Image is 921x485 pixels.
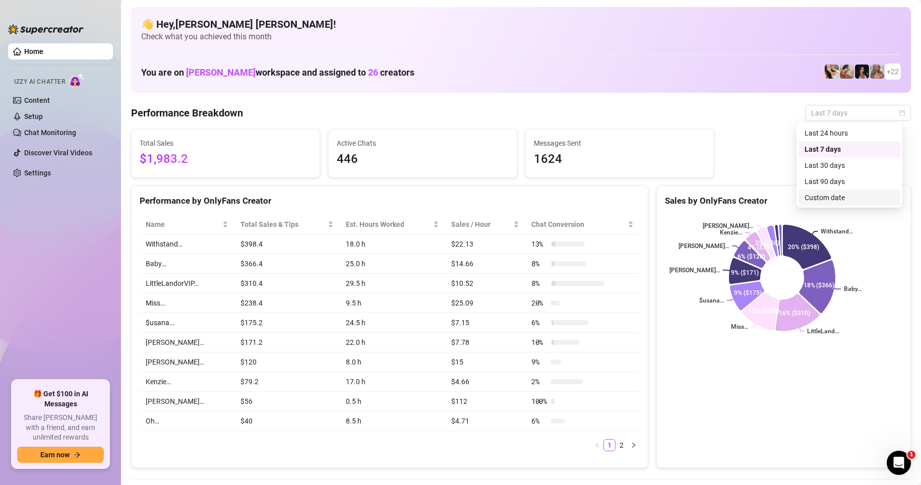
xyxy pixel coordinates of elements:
div: Sales by OnlyFans Creator [665,194,902,208]
td: $112 [445,392,525,411]
span: 1 [907,451,915,459]
td: $40 [234,411,339,431]
td: Withstand… [140,234,234,254]
td: Miss… [140,293,234,313]
th: Name [140,215,234,234]
span: Total Sales & Tips [240,219,325,230]
span: 6 % [531,415,547,427]
td: $7.78 [445,333,525,352]
td: Oh… [140,411,234,431]
img: Baby (@babyyyybellaa) [855,65,869,79]
text: [PERSON_NAME]… [703,222,753,229]
td: $15 [445,352,525,372]
th: Sales / Hour [445,215,525,234]
span: Share [PERSON_NAME] with a friend, and earn unlimited rewards [17,413,104,443]
td: $4.71 [445,411,525,431]
text: Withstand… [821,228,853,235]
td: 9.5 h [340,293,446,313]
a: Home [24,47,43,55]
iframe: Intercom live chat [887,451,911,475]
text: Baby… [844,286,862,293]
div: Last 30 days [799,157,900,173]
td: $366.4 [234,254,339,274]
td: $310.4 [234,274,339,293]
button: Earn nowarrow-right [17,447,104,463]
span: Chat Conversion [531,219,626,230]
span: 10 % [531,337,547,348]
li: Previous Page [591,439,603,451]
div: Last 90 days [799,173,900,190]
text: LittleLand... [807,328,839,335]
h4: 👋 Hey, [PERSON_NAME] [PERSON_NAME] ! [141,17,901,31]
div: Last 24 hours [805,128,894,139]
a: Setup [24,112,43,120]
span: arrow-right [74,451,81,458]
h4: Performance Breakdown [131,106,243,120]
a: Chat Monitoring [24,129,76,137]
img: logo-BBDzfeDw.svg [8,24,84,34]
td: 17.0 h [340,372,446,392]
button: left [591,439,603,451]
td: $14.66 [445,254,525,274]
td: $56 [234,392,339,411]
th: Total Sales & Tips [234,215,339,234]
img: Avry (@avryjennerfree) [825,65,839,79]
a: Content [24,96,50,104]
span: 13 % [531,238,547,250]
span: left [594,442,600,448]
text: $usana… [699,297,724,304]
li: 1 [603,439,616,451]
span: [PERSON_NAME] [186,67,256,78]
span: 1624 [534,150,706,169]
td: Baby… [140,254,234,274]
th: Chat Conversion [525,215,640,234]
button: right [628,439,640,451]
span: Izzy AI Chatter [14,77,65,87]
span: 2 % [531,376,547,387]
span: $1,983.2 [140,150,312,169]
td: LittleLandorVIP… [140,274,234,293]
span: right [631,442,637,448]
td: $171.2 [234,333,339,352]
text: [PERSON_NAME]… [669,267,720,274]
td: $238.4 [234,293,339,313]
div: Last 30 days [805,160,894,171]
td: $7.15 [445,313,525,333]
td: 0.5 h [340,392,446,411]
text: Miss… [731,324,748,331]
span: Active Chats [337,138,509,149]
td: $22.13 [445,234,525,254]
td: 22.0 h [340,333,446,352]
span: 26 [368,67,378,78]
div: Performance by OnlyFans Creator [140,194,640,208]
span: Name [146,219,220,230]
a: Discover Viral Videos [24,149,92,157]
span: 🎁 Get $100 in AI Messages [17,389,104,409]
img: Kenzie (@dmaxkenz) [870,65,884,79]
td: 25.0 h [340,254,446,274]
td: [PERSON_NAME]… [140,333,234,352]
a: 1 [604,440,615,451]
td: $398.4 [234,234,339,254]
img: AI Chatter [69,73,85,88]
td: [PERSON_NAME]… [140,352,234,372]
li: 2 [616,439,628,451]
text: Kenzie… [720,229,742,236]
h1: You are on workspace and assigned to creators [141,67,414,78]
a: 2 [616,440,627,451]
span: Sales / Hour [451,219,511,230]
td: $25.09 [445,293,525,313]
div: Custom date [805,192,894,203]
span: Check what you achieved this month [141,31,901,42]
li: Next Page [628,439,640,451]
span: 9 % [531,356,547,368]
td: Kenzie… [140,372,234,392]
span: 20 % [531,297,547,309]
span: calendar [899,110,905,116]
div: Last 24 hours [799,125,900,141]
td: $10.52 [445,274,525,293]
text: [PERSON_NAME]… [679,242,729,250]
td: 29.5 h [340,274,446,293]
td: 8.0 h [340,352,446,372]
div: Est. Hours Worked [346,219,432,230]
